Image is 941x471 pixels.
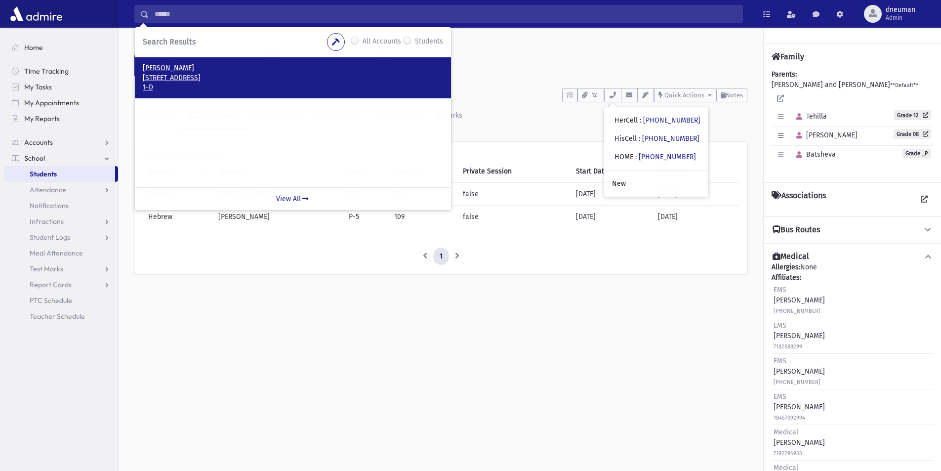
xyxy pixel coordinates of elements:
a: [PERSON_NAME] [STREET_ADDRESS] 1-D [143,63,443,92]
a: School [4,150,118,166]
a: Home [4,40,118,55]
a: Attendance [4,182,118,198]
td: false [457,182,570,205]
a: [PHONE_NUMBER] [639,153,696,161]
span: : [640,116,641,125]
small: 7182294933 [774,450,802,457]
span: Meal Attendance [30,249,83,257]
span: Student Logs [30,233,70,242]
span: Quick Actions [664,91,704,99]
td: [DATE] [652,205,739,228]
h4: Associations [772,191,826,209]
span: EMS [774,321,786,330]
span: My Appointments [24,98,79,107]
span: My Tasks [24,83,52,91]
span: PTC Schedule [30,296,72,305]
span: dneuman [886,6,915,14]
td: false [457,205,570,228]
a: Activity [134,102,182,130]
span: : [635,153,637,161]
a: Infractions [4,214,118,229]
span: Teacher Schedule [30,312,85,321]
label: Students [415,36,443,48]
span: Report Cards [30,280,72,289]
b: Allergies: [772,263,800,271]
a: Notifications [4,198,118,214]
div: [PERSON_NAME] [774,320,825,351]
button: Medical [772,252,933,262]
button: 12 [577,88,604,102]
div: [PERSON_NAME] [774,427,825,458]
a: Report Cards [4,277,118,293]
a: Test Marks [4,261,118,277]
td: [DATE] [570,205,652,228]
td: Hebrew [142,205,212,228]
span: My Reports [24,114,60,123]
span: EMS [774,392,786,401]
h4: Family [772,52,804,61]
button: Bus Routes [772,225,933,235]
a: Grade 08 [894,129,931,139]
nav: breadcrumb [134,40,170,54]
span: Medical [774,428,798,436]
span: Notes [726,91,743,99]
a: My Appointments [4,95,118,111]
span: EMS [774,286,786,294]
span: Notifications [30,201,69,210]
span: 12 [589,91,600,100]
label: All Accounts [363,36,401,48]
div: HerCell [614,115,700,126]
span: Accounts [24,138,53,147]
a: New [604,174,708,193]
img: AdmirePro [8,4,65,24]
span: Tehilla [792,112,827,121]
span: Test Marks [30,264,63,273]
a: My Reports [4,111,118,127]
h4: Bus Routes [773,225,820,235]
small: 7182088299 [774,343,802,350]
h1: [PERSON_NAME] ([PERSON_NAME]) (_P) [168,54,747,71]
p: [STREET_ADDRESS] [143,73,443,83]
p: [PERSON_NAME] [143,63,443,73]
a: View all Associations [915,191,933,209]
a: [PHONE_NUMBER] [643,116,700,125]
div: K [134,54,158,78]
span: Grade _P [902,149,931,158]
a: Students [4,166,115,182]
input: Search [149,5,742,23]
span: Infractions [30,217,64,226]
a: Student Logs [4,229,118,245]
span: EMS [774,357,786,365]
span: Batsheva [792,150,836,159]
a: Students [134,41,170,49]
button: Notes [716,88,747,102]
a: View All [135,187,451,210]
td: 109 [388,205,457,228]
a: My Tasks [4,79,118,95]
span: Search Results [143,37,196,46]
div: Marks [442,111,462,120]
small: [PHONE_NUMBER] [774,379,820,385]
div: [PERSON_NAME] [774,285,825,316]
th: Private Session [457,160,570,183]
b: Parents: [772,70,797,79]
a: PTC Schedule [4,293,118,308]
td: [DATE] [570,182,652,205]
h6: [STREET_ADDRESS] Neck [168,75,747,84]
a: Time Tracking [4,63,118,79]
a: Meal Attendance [4,245,118,261]
div: [PERSON_NAME] [774,391,825,423]
div: HOME [614,152,696,162]
a: Teacher Schedule [4,308,118,324]
small: [PHONE_NUMBER] [774,308,820,314]
th: Start Date [570,160,652,183]
h4: Medical [773,252,809,262]
td: P-5 [343,205,388,228]
div: [PERSON_NAME] and [PERSON_NAME] [772,69,933,174]
a: Accounts [4,134,118,150]
span: : [639,134,640,143]
a: [PHONE_NUMBER] [642,134,699,143]
div: [PERSON_NAME] [774,356,825,387]
div: HisCell [614,133,699,144]
td: [PERSON_NAME] [212,205,343,228]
